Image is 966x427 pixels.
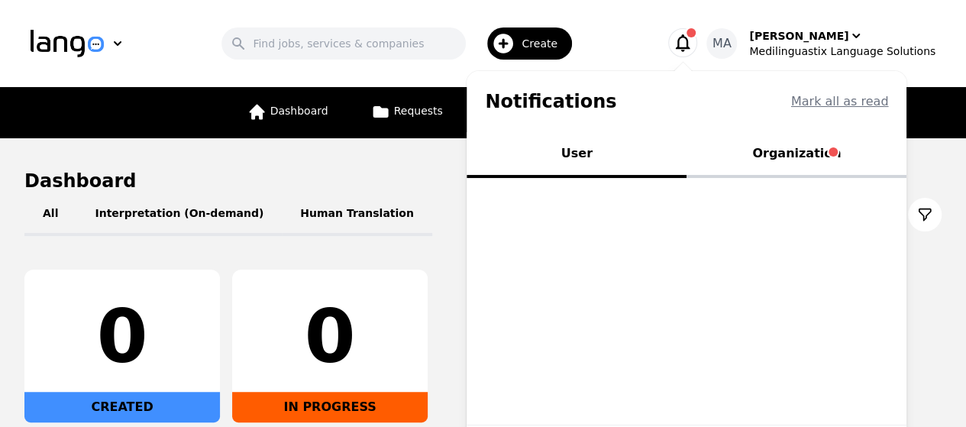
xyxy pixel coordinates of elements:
[362,87,452,138] a: Requests
[749,28,848,44] div: [PERSON_NAME]
[485,89,616,114] h1: Notifications
[712,34,732,53] span: MA
[908,198,942,231] button: Filter
[706,28,935,59] button: MA[PERSON_NAME]Medilinguastix Language Solutions
[522,36,568,51] span: Create
[466,21,581,66] button: Create
[31,30,104,57] img: Logo
[687,132,906,178] button: Organization
[394,105,443,117] span: Requests
[282,193,432,236] button: Human Translation
[467,132,906,178] div: Tabs
[749,44,935,59] div: Medilinguastix Language Solutions
[232,392,428,422] div: IN PROGRESS
[24,193,76,236] button: All
[76,193,282,236] button: Interpretation (On-demand)
[467,132,687,178] button: User
[24,169,942,193] h1: Dashboard
[37,300,208,374] div: 0
[24,392,220,422] div: CREATED
[221,27,466,60] input: Find jobs, services & companies
[270,105,328,117] span: Dashboard
[791,92,889,111] button: Mark all as read
[244,300,415,374] div: 0
[238,87,338,138] a: Dashboard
